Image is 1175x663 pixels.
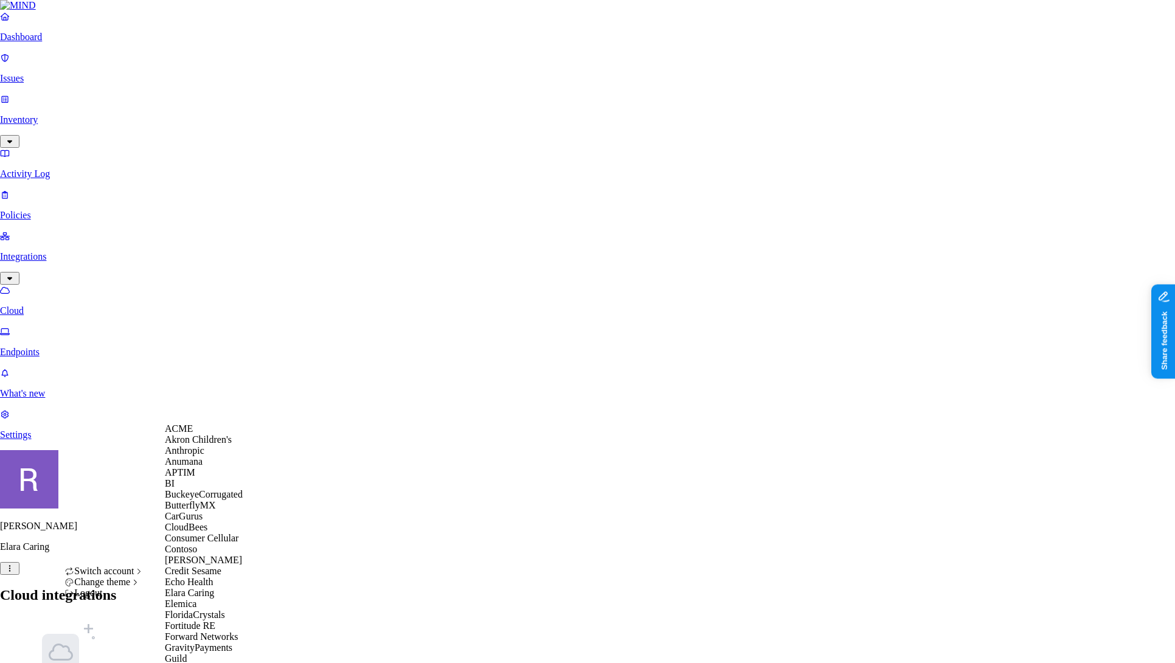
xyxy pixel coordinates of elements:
span: Echo Health [165,577,213,587]
div: Logout [64,588,144,599]
span: Akron Children's [165,434,232,445]
span: BI [165,478,175,488]
span: Elemica [165,599,196,609]
span: ButterflyMX [165,500,216,510]
span: FloridaCrystals [165,609,225,620]
span: Credit Sesame [165,566,221,576]
span: Switch account [74,566,134,576]
span: BuckeyeCorrugated [165,489,243,499]
span: Elara Caring [165,588,214,598]
span: Anumana [165,456,203,467]
span: APTIM [165,467,195,477]
span: Contoso [165,544,197,554]
span: CarGurus [165,511,203,521]
span: Forward Networks [165,631,238,642]
span: [PERSON_NAME] [165,555,242,565]
span: Consumer Cellular [165,533,238,543]
span: CloudBees [165,522,207,532]
span: Change theme [74,577,130,587]
span: Fortitude RE [165,620,215,631]
span: Anthropic [165,445,204,456]
span: GravityPayments [165,642,232,653]
span: ACME [165,423,193,434]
